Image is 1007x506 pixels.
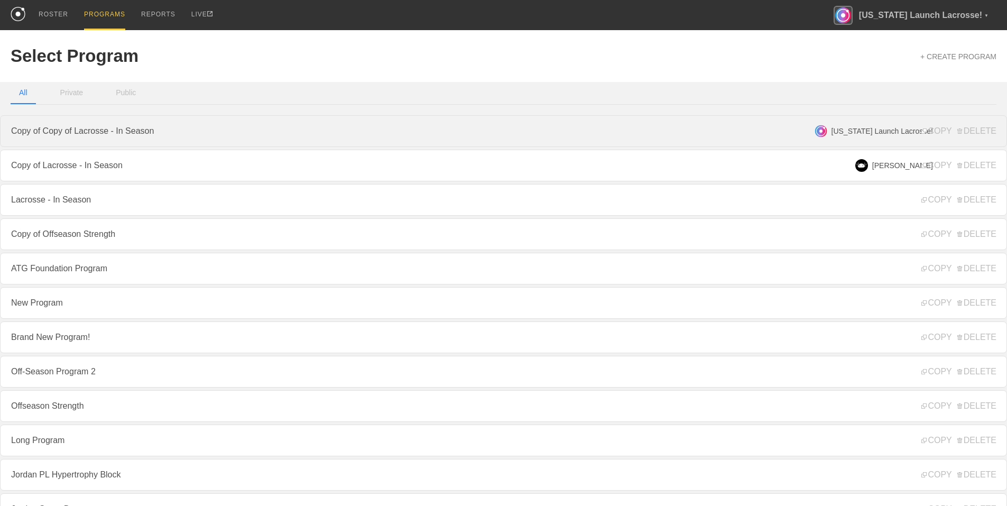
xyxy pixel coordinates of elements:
[957,367,996,376] span: DELETE
[921,195,951,205] span: COPY
[957,264,996,273] span: DELETE
[921,333,951,342] span: COPY
[834,6,853,25] img: Florida Launch Lacrosse!
[11,7,25,21] img: logo
[921,298,951,308] span: COPY
[817,383,1007,506] iframe: Chat Widget
[957,229,996,239] span: DELETE
[920,52,996,61] a: + CREATE PROGRAM
[107,82,144,104] button: Public
[984,12,988,20] div: ▼
[957,161,996,170] span: DELETE
[921,229,951,239] span: COPY
[52,82,92,104] button: Private
[957,195,996,205] span: DELETE
[921,126,951,136] span: COPY
[921,264,951,273] span: COPY
[11,82,36,104] button: All
[957,298,996,308] span: DELETE
[957,333,996,342] span: DELETE
[921,367,951,376] span: COPY
[921,161,951,170] span: COPY
[957,126,996,136] span: DELETE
